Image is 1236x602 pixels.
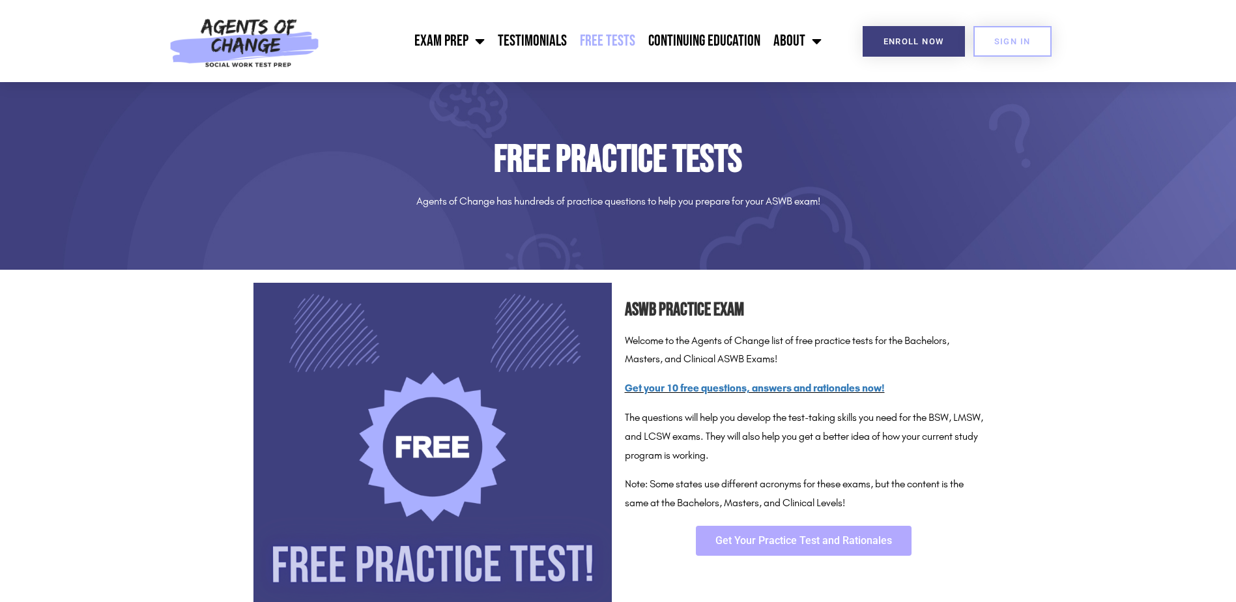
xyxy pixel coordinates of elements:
[573,25,642,57] a: Free Tests
[625,475,983,513] p: Note: Some states use different acronyms for these exams, but the content is the same at the Bach...
[767,25,828,57] a: About
[863,26,965,57] a: Enroll Now
[696,526,912,556] a: Get Your Practice Test and Rationales
[715,536,892,546] span: Get Your Practice Test and Rationales
[408,25,491,57] a: Exam Prep
[491,25,573,57] a: Testimonials
[973,26,1052,57] a: SIGN IN
[253,192,983,211] p: Agents of Change has hundreds of practice questions to help you prepare for your ASWB exam!
[625,332,983,369] p: Welcome to the Agents of Change list of free practice tests for the Bachelors, Masters, and Clini...
[642,25,767,57] a: Continuing Education
[326,25,828,57] nav: Menu
[994,37,1031,46] span: SIGN IN
[625,382,885,394] a: Get your 10 free questions, answers and rationales now!
[625,296,983,325] h2: ASWB Practice Exam
[253,141,983,179] h1: Free Practice Tests
[884,37,944,46] span: Enroll Now
[625,408,983,465] p: The questions will help you develop the test-taking skills you need for the BSW, LMSW, and LCSW e...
